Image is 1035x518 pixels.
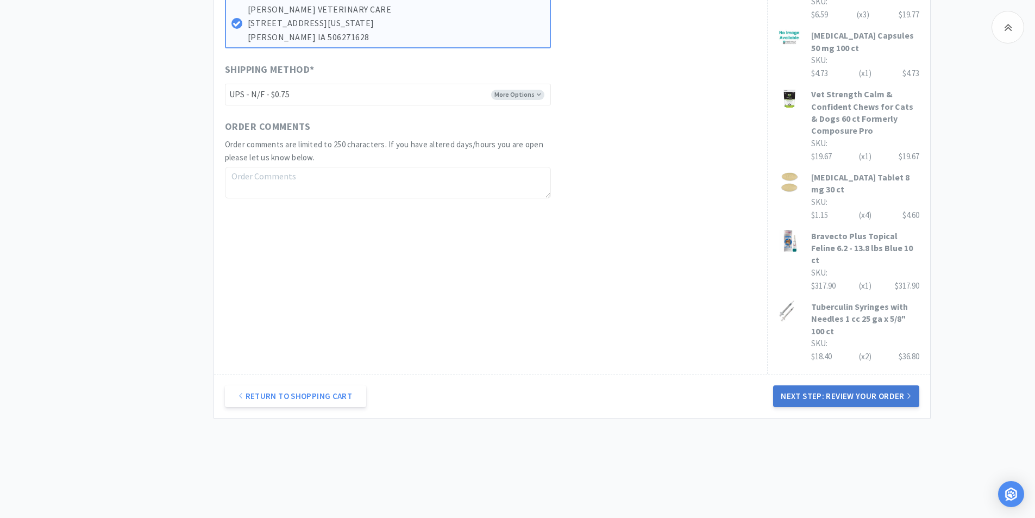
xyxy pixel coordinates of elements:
div: (x 1 ) [859,279,871,292]
div: $317.90 [895,279,919,292]
img: f95866f397084a07bc813e68de3be880_111752.jpeg [779,301,796,322]
span: SKU: [811,267,827,278]
span: SKU: [811,197,827,207]
div: $317.90 [811,279,919,292]
span: Order Comments [225,119,311,135]
div: $1.15 [811,209,919,222]
div: $4.60 [902,209,919,222]
a: Return to Shopping Cart [225,385,366,407]
span: SKU: [811,55,827,65]
h3: Bravecto Plus Topical Feline 6.2 - 13.8 lbs Blue 10 ct [811,230,919,266]
div: Open Intercom Messenger [998,481,1024,507]
img: 528620bb0b1a44a285808ca9b77c4e62_784324.jpeg [779,230,800,252]
img: a0a9a433fce34b73b823f919dd47e93f_120377.jpeg [779,29,800,46]
div: $6.59 [811,8,919,21]
div: $36.80 [899,350,919,363]
div: (x 3 ) [857,8,869,21]
span: SKU: [811,138,827,148]
button: Next Step: Review Your Order [773,385,919,407]
div: (x 4 ) [859,209,871,222]
h3: [MEDICAL_DATA] Tablet 8 mg 30 ct [811,171,919,196]
img: 2741a7a640454ed0b254b5f675628204_118621.jpeg [779,88,800,110]
span: Order comments are limited to 250 characters. If you have altered days/hours you are open please ... [225,139,543,163]
div: $19.67 [811,150,919,163]
div: (x 1 ) [859,150,871,163]
div: (x 1 ) [859,67,871,80]
div: $4.73 [902,67,919,80]
h3: Vet Strength Calm & Confident Chews for Cats & Dogs 60 ct Formerly Composure Pro [811,88,919,137]
h3: Tuberculin Syringes with Needles 1 cc 25 ga x 5/8" 100 ct [811,301,919,337]
div: $4.73 [811,67,919,80]
p: [PERSON_NAME] IA 506271628 [248,30,544,45]
div: (x 2 ) [859,350,871,363]
span: SKU: [811,338,827,348]
div: $19.67 [899,150,919,163]
h3: [MEDICAL_DATA] Capsules 50 mg 100 ct [811,29,919,54]
span: Shipping Method * [225,62,315,78]
p: [STREET_ADDRESS][US_STATE] [248,16,544,30]
p: [PERSON_NAME] VETERINARY CARE [248,3,544,17]
div: $19.77 [899,8,919,21]
div: $18.40 [811,350,919,363]
img: 939de84bcce94e64beb8355e69455fb9_120301.jpg [779,171,800,193]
